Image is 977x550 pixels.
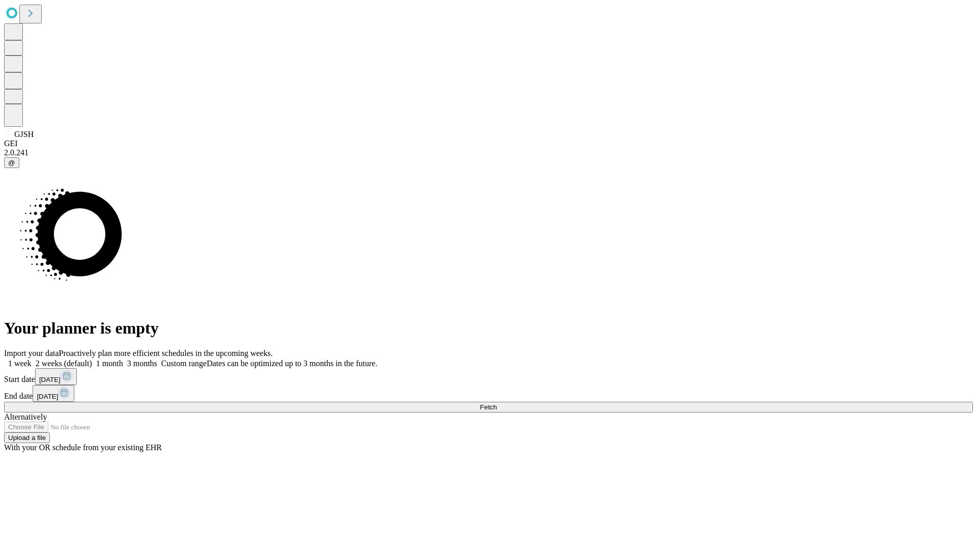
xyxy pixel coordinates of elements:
div: GEI [4,139,973,148]
span: Dates can be optimized up to 3 months in the future. [207,359,377,368]
button: [DATE] [35,368,77,385]
span: 1 week [8,359,32,368]
span: Import your data [4,349,59,358]
span: GJSH [14,130,34,139]
span: 3 months [127,359,157,368]
span: Proactively plan more efficient schedules in the upcoming weeks. [59,349,273,358]
span: @ [8,159,15,167]
button: @ [4,157,19,168]
span: 1 month [96,359,123,368]
span: Fetch [480,403,497,411]
button: Fetch [4,402,973,413]
button: Upload a file [4,432,50,443]
div: Start date [4,368,973,385]
span: Custom range [161,359,207,368]
span: [DATE] [37,393,58,400]
span: With your OR schedule from your existing EHR [4,443,162,452]
h1: Your planner is empty [4,319,973,338]
span: Alternatively [4,413,47,421]
span: 2 weeks (default) [36,359,92,368]
button: [DATE] [33,385,74,402]
span: [DATE] [39,376,61,383]
div: 2.0.241 [4,148,973,157]
div: End date [4,385,973,402]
